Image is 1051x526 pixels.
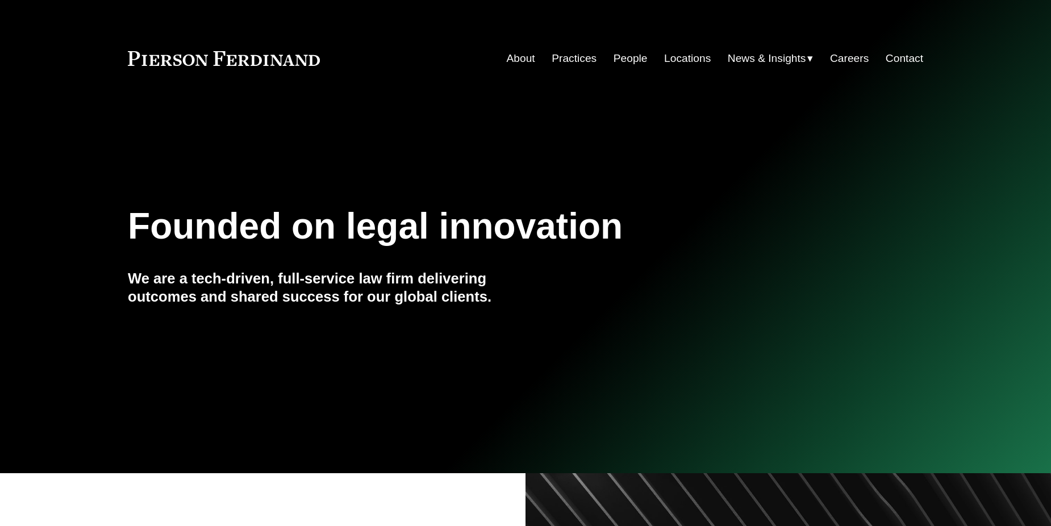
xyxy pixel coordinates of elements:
a: Locations [664,48,711,69]
h1: Founded on legal innovation [128,206,791,247]
a: Contact [886,48,923,69]
a: Practices [552,48,597,69]
h4: We are a tech-driven, full-service law firm delivering outcomes and shared success for our global... [128,269,525,306]
a: People [614,48,648,69]
a: Careers [830,48,869,69]
a: folder dropdown [728,48,814,69]
span: News & Insights [728,49,806,69]
a: About [507,48,535,69]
